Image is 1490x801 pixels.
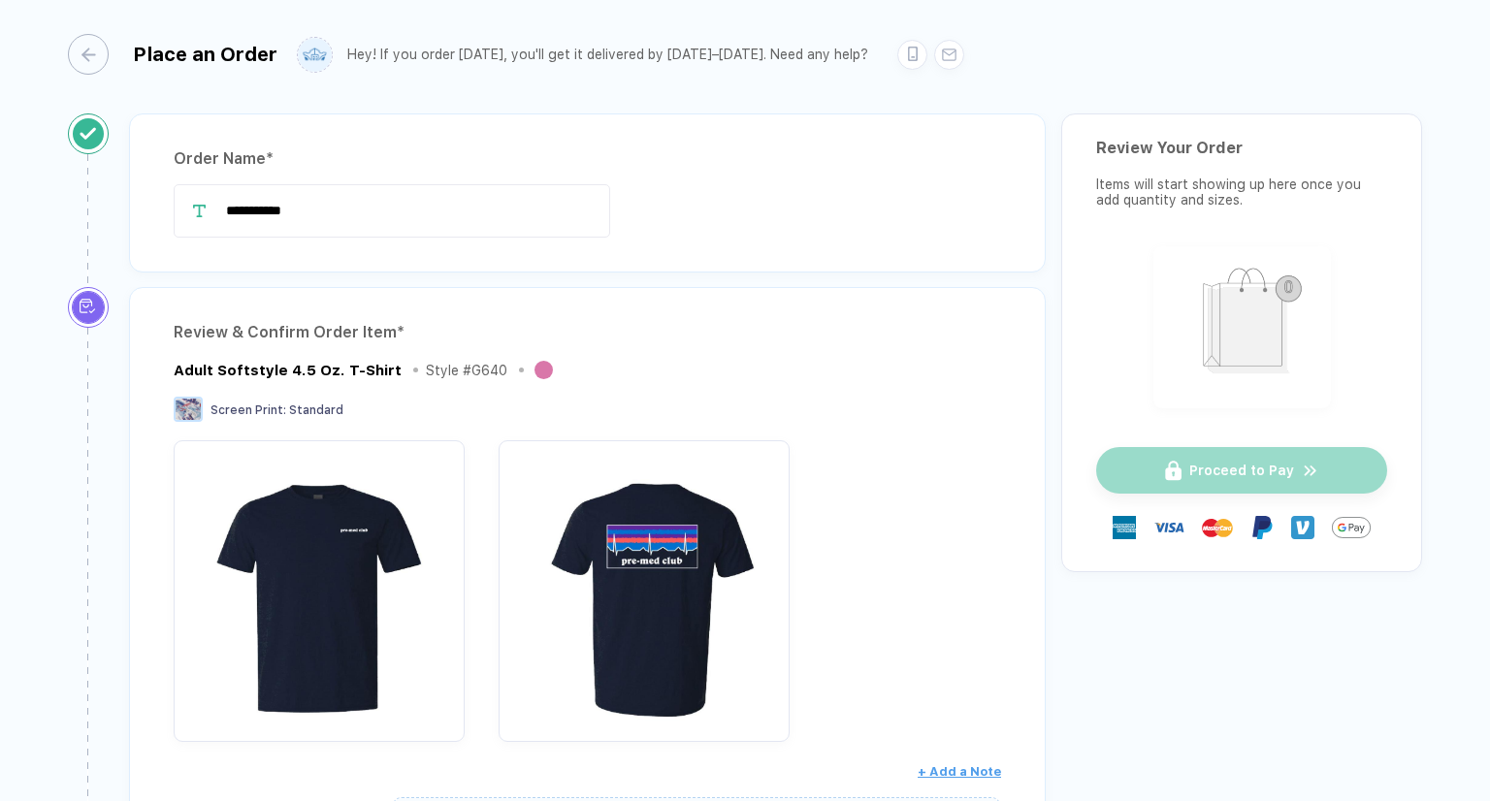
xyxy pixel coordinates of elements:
span: + Add a Note [918,764,1001,779]
img: 1756736923584ylzuc_nt_front.png [183,450,455,721]
img: master-card [1202,512,1233,543]
img: Paypal [1250,516,1274,539]
div: Order Name [174,144,1001,175]
img: Google Pay [1332,508,1371,547]
span: Standard [289,403,343,417]
div: Adult Softstyle 4.5 Oz. T-Shirt [174,362,402,379]
img: shopping_bag.png [1162,255,1322,396]
button: + Add a Note [918,756,1001,787]
div: Hey! If you order [DATE], you'll get it delivered by [DATE]–[DATE]. Need any help? [347,47,868,63]
img: user profile [298,38,332,72]
div: Review Your Order [1096,139,1387,157]
img: 1756736923584yzrdz_nt_back.png [508,450,780,721]
div: Place an Order [133,43,277,66]
div: Review & Confirm Order Item [174,317,1001,348]
img: express [1113,516,1136,539]
img: Venmo [1291,516,1314,539]
div: Items will start showing up here once you add quantity and sizes. [1096,176,1387,208]
div: Style # G640 [426,363,507,378]
span: Screen Print : [211,403,286,417]
img: visa [1153,512,1184,543]
img: Screen Print [174,397,203,422]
